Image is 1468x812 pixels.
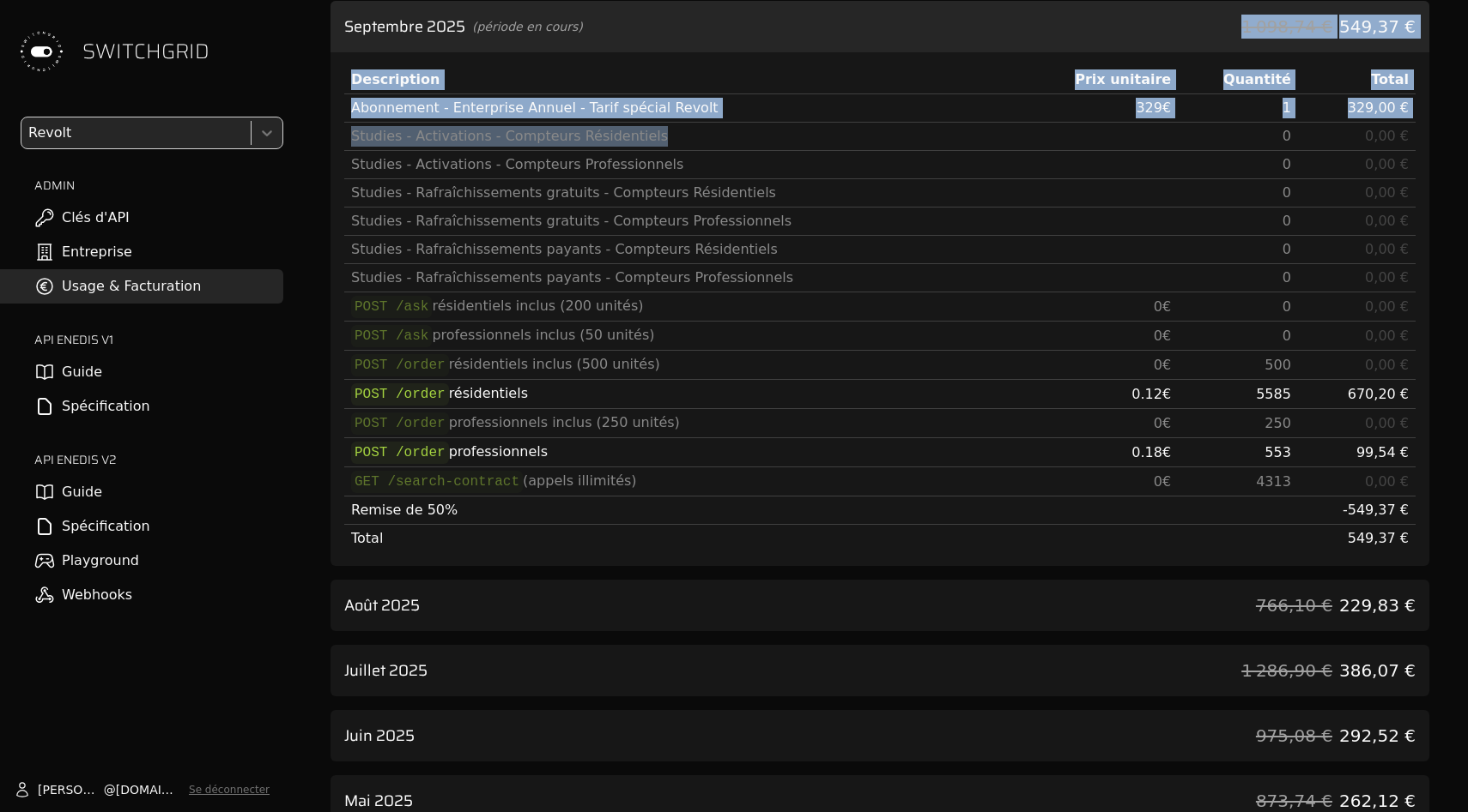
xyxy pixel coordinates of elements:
span: 549,37 € [1339,15,1416,39]
span: 0,00 € [1365,415,1409,431]
div: professionnels [351,442,1010,463]
span: 0 [1283,128,1291,144]
span: 4313 [1256,473,1291,490]
code: POST /ask [351,325,432,347]
span: 0,00 € [1365,328,1409,344]
div: Remise de 50% [351,500,1010,520]
div: professionnels inclus (250 unités) [351,412,1010,434]
span: 0 [1283,298,1291,315]
code: POST /order [351,412,449,435]
span: 1 286,90 € [1241,659,1332,683]
span: 0 € [1154,415,1171,431]
div: voir les détails [331,580,1429,631]
div: (appels illimités) [351,471,1010,492]
span: 549,37 € [1348,530,1409,546]
div: Prix unitaire [1023,69,1172,90]
code: GET /search-contract [351,471,523,493]
div: résidentiels inclus (200 unités) [351,296,1010,317]
span: 0,00 € [1365,156,1409,172]
div: Studies - Rafraîchissements gratuits - Compteurs Résidentiels [351,183,1010,203]
span: 0 [1283,213,1291,229]
span: 766,10 € [1256,593,1332,617]
div: professionnels inclus (50 unités) [351,325,1010,346]
span: Total [351,530,383,546]
h3: Septembre 2025 [344,15,465,39]
code: POST /ask [351,296,432,318]
div: voir les détails [331,710,1429,761]
span: 0 € [1154,328,1171,344]
span: 0,00 € [1365,473,1409,490]
span: 0 [1283,156,1291,172]
span: @ [104,781,116,798]
div: Quantité [1185,69,1291,90]
h3: Juin 2025 [344,724,415,748]
span: 0,00 € [1365,298,1409,315]
code: POST /order [351,383,449,406]
span: 553 [1265,444,1291,460]
span: 0 € [1154,473,1171,490]
code: POST /order [351,442,449,464]
h2: API ENEDIS v2 [34,451,283,468]
span: 0,00 € [1365,357,1409,373]
span: 0,00 € [1365,241,1409,257]
span: 1 098,74 € [1241,15,1332,39]
span: 0.18 € [1131,444,1171,460]
div: Total [1305,69,1409,90]
span: 1 [1283,99,1291,116]
div: Abonnement - Enterprise Annuel - Tarif spécial Revolt [351,98,1010,118]
span: 975,08 € [1256,724,1332,748]
div: Description [351,69,1010,90]
h3: Juillet 2025 [344,659,428,683]
h2: ADMIN [34,177,283,194]
div: Studies - Activations - Compteurs Professionnels [351,154,1010,175]
span: 250 [1265,415,1291,431]
span: 0 [1283,184,1291,201]
div: résidentiels inclus (500 unités) [351,354,1010,376]
button: Se déconnecter [189,783,270,797]
span: 0 [1283,269,1291,286]
span: 5585 [1256,386,1291,402]
span: SWITCHGRID [82,38,209,65]
span: 0,00 € [1365,128,1409,144]
span: 329,00 € [1348,99,1409,116]
h2: API ENEDIS v1 [34,331,283,348]
span: 670,20 € [1348,386,1409,402]
span: -549,37 € [1343,502,1409,518]
span: (période en cours) [472,18,583,35]
span: 0 € [1154,357,1171,373]
div: Studies - Rafraîchissements payants - Compteurs Professionnels [351,268,1010,288]
span: 0,00 € [1365,269,1409,286]
span: 229,83 € [1339,593,1416,617]
span: 292,52 € [1339,724,1416,748]
span: 0 € [1154,298,1171,315]
div: voir les détails [331,645,1429,696]
span: [PERSON_NAME] [38,781,104,798]
span: 500 [1265,357,1291,373]
span: 0 [1283,241,1291,257]
div: Studies - Rafraîchissements gratuits - Compteurs Professionnels [351,211,1010,232]
span: 0,00 € [1365,184,1409,201]
span: 0 [1283,328,1291,344]
span: 329 € [1136,99,1171,116]
span: 386,07 € [1339,659,1416,683]
span: 99,54 € [1356,444,1409,460]
div: Studies - Activations - Compteurs Résidentiels [351,126,1010,147]
div: résidentiels [351,383,1010,405]
span: 0.12 € [1131,386,1171,402]
code: POST /order [351,354,449,376]
span: 0,00 € [1365,213,1409,229]
div: Studies - Rafraîchissements payants - Compteurs Résidentiels [351,239,1010,260]
h3: Août 2025 [344,593,420,617]
img: Switchgrid Logo [14,24,69,79]
span: [DOMAIN_NAME] [116,781,182,798]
